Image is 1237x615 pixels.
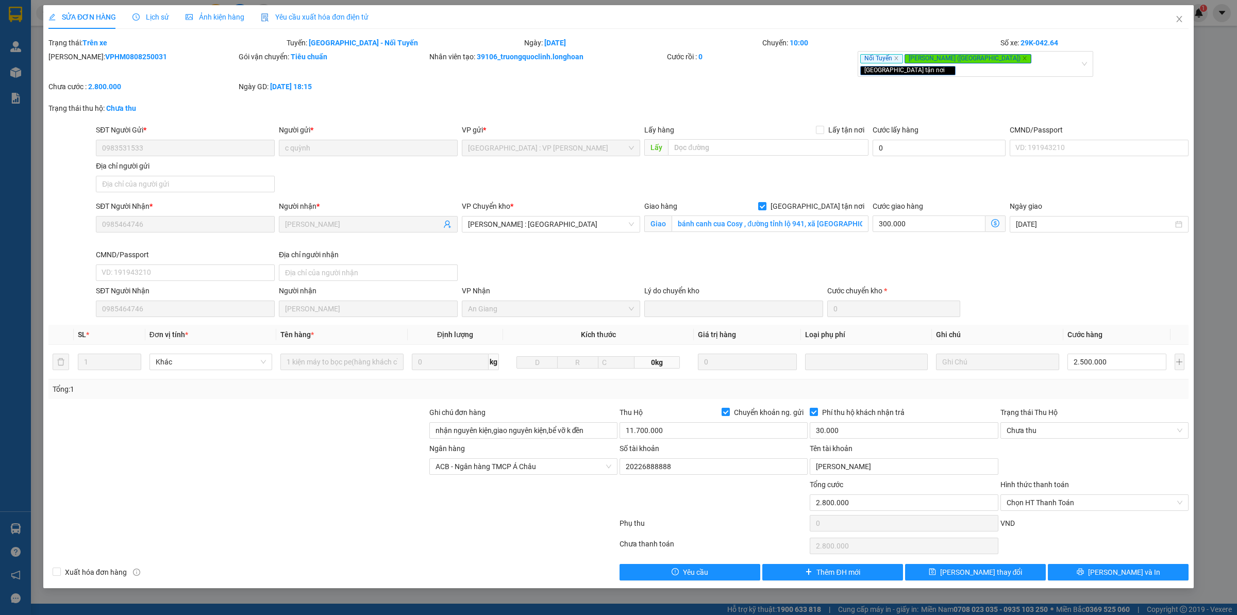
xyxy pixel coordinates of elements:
button: printer[PERSON_NAME] và In [1048,564,1189,580]
div: Người gửi [279,124,458,136]
label: Cước giao hàng [873,202,923,210]
div: Nhân viên tạo: [429,51,665,62]
span: Ảnh kiện hàng [186,13,244,21]
div: VP Nhận [462,285,641,296]
button: Close [1165,5,1194,34]
span: Giao [644,215,672,232]
div: Trạng thái: [47,37,286,48]
label: Hình thức thanh toán [1000,480,1069,489]
b: Chưa thu [106,104,136,112]
div: Cước rồi : [667,51,855,62]
div: Cước chuyển kho [827,285,960,296]
span: Nối Tuyến [860,54,903,63]
span: close [1022,56,1027,61]
input: Địa chỉ của người nhận [279,264,458,281]
span: Lấy hàng [644,126,674,134]
div: VP gửi [462,124,641,136]
b: 10:00 [790,39,808,47]
span: Hà Nội : VP Hoàng Mai [468,140,634,156]
img: icon [261,13,269,22]
span: edit [48,13,56,21]
div: Trạng thái Thu Hộ [1000,407,1189,418]
span: VP Chuyển kho [462,202,510,210]
label: Cước lấy hàng [873,126,918,134]
div: Địa chỉ người nhận [279,249,458,260]
span: Tổng cước [810,480,843,489]
b: [DATE] [544,39,566,47]
b: [GEOGRAPHIC_DATA] - Nối Tuyến [309,39,418,47]
div: Phụ thu [618,518,809,536]
b: Tiêu chuẩn [291,53,327,61]
span: Lấy tận nơi [824,124,868,136]
span: [GEOGRAPHIC_DATA] tận nơi [860,66,956,75]
b: 2.800.000 [88,82,121,91]
span: Khác [156,354,266,370]
button: delete [53,354,69,370]
th: Loại phụ phí [801,325,932,345]
div: Chưa thanh toán [618,538,809,556]
input: R [557,356,598,369]
span: Chọn HT Thanh Toán [1007,495,1182,510]
input: VD: Bàn, Ghế [280,354,403,370]
span: Yêu cầu [683,567,708,578]
span: dollar-circle [991,219,999,227]
span: Phí thu hộ khách nhận trả [818,407,909,418]
input: Địa chỉ của người gửi [96,176,275,192]
button: plus [1175,354,1184,370]
span: 0kg [634,356,680,369]
input: Ngày giao [1016,219,1173,230]
input: Cước giao hàng [873,215,985,232]
input: Dọc đường [668,139,868,156]
span: Chuyển khoản ng. gửi [730,407,808,418]
span: ACB - Ngân hàng TMCP Á Châu [436,459,611,474]
span: kg [489,354,499,370]
span: picture [186,13,193,21]
span: exclamation-circle [672,568,679,576]
div: Số xe: [999,37,1190,48]
span: An Giang [468,301,634,317]
span: [PERSON_NAME] và In [1088,567,1160,578]
span: Giá trị hàng [698,330,736,339]
div: Ngày: [523,37,761,48]
div: [PERSON_NAME]: [48,51,237,62]
span: clock-circle [132,13,140,21]
div: Tổng: 1 [53,384,477,395]
b: VPHM0808250031 [105,53,167,61]
span: user-add [443,220,452,228]
span: VND [1000,519,1015,527]
label: Số tài khoản [620,444,659,453]
span: Yêu cầu xuất hóa đơn điện tử [261,13,369,21]
th: Ghi chú [932,325,1063,345]
span: info-circle [133,569,140,576]
button: save[PERSON_NAME] thay đổi [905,564,1046,580]
span: Hồ Chí Minh : Kho Quận 12 [468,217,634,232]
div: Ngày GD: [239,81,427,92]
span: Lấy [644,139,668,156]
span: [PERSON_NAME] thay đổi [940,567,1023,578]
span: Đơn vị tính [149,330,188,339]
div: Người nhận [279,285,458,296]
label: Ngân hàng [429,444,465,453]
input: 0 [698,354,797,370]
span: SỬA ĐƠN HÀNG [48,13,116,21]
span: Tên hàng [280,330,314,339]
span: Lịch sử [132,13,169,21]
b: Trên xe [82,39,107,47]
b: 29K-042.64 [1021,39,1058,47]
div: Lý do chuyển kho [644,285,823,296]
button: plusThêm ĐH mới [762,564,903,580]
div: Chuyến: [761,37,999,48]
span: close [894,56,899,61]
input: D [516,356,558,369]
div: Địa chỉ người gửi [96,160,275,172]
button: exclamation-circleYêu cầu [620,564,760,580]
span: SL [78,330,86,339]
label: Ghi chú đơn hàng [429,408,486,417]
input: Ghi Chú [936,354,1059,370]
span: Thêm ĐH mới [816,567,860,578]
input: Số tài khoản [620,458,808,475]
span: Thu Hộ [620,408,643,417]
span: plus [805,568,812,576]
div: Trạng thái thu hộ: [48,103,285,114]
label: Ngày giao [1010,202,1042,210]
